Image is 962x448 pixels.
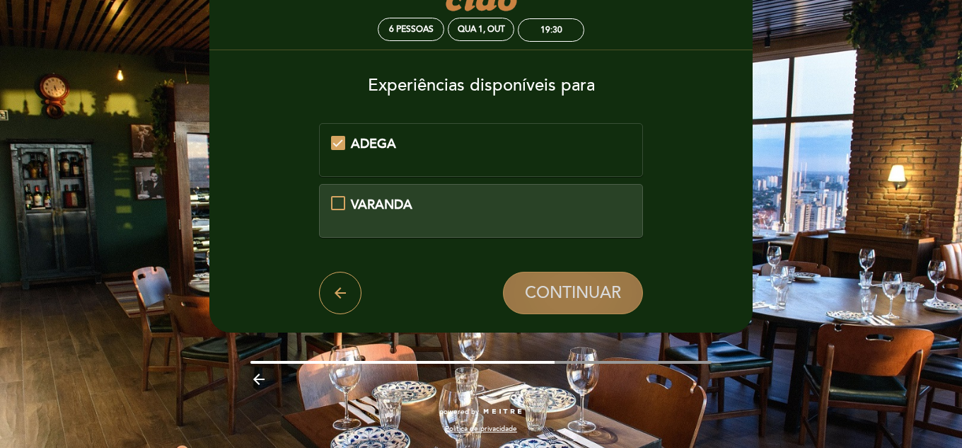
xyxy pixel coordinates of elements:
[389,24,434,35] span: 6 pessoas
[331,135,632,154] md-checkbox: ADEGA
[482,408,523,415] img: MEITRE
[368,75,595,96] span: Experiências disponíveis para
[319,272,361,314] button: arrow_back
[351,197,412,212] span: VARANDA
[439,407,523,417] a: powered by
[503,272,643,314] button: CONTINUAR
[439,407,479,417] span: powered by
[250,371,267,388] i: arrow_backward
[458,24,505,35] div: Qua 1, out
[332,285,349,301] i: arrow_back
[331,196,632,214] md-checkbox: VARANDA
[540,25,562,35] div: 19:30
[525,283,621,303] span: CONTINUAR
[445,424,517,434] a: Política de privacidade
[351,136,396,151] span: ADEGA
